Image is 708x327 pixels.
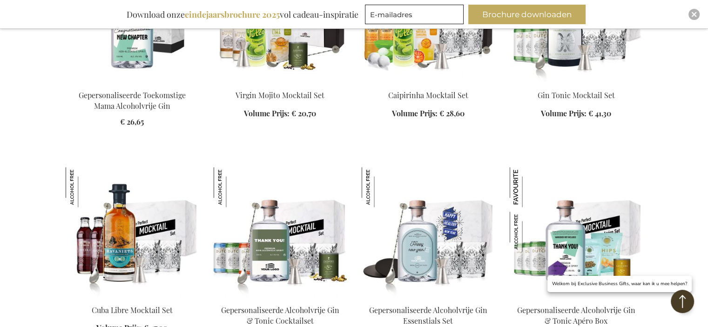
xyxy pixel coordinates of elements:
b: eindejaarsbrochure 2025 [185,9,280,20]
a: Gepersonaliseerde Alcoholvrije Gin & Tonic Cocktailset [221,305,339,326]
a: Caipirinha Mocktail Set Caipirinha Mocktail Set [362,79,495,87]
span: € 20,70 [291,108,316,118]
span: € 28,60 [439,108,465,118]
img: Cuba Libre Mocktail Set [66,167,199,297]
a: Gepersonaliseerde Alcoholvrije Gin & Tonic Apéro Box [517,305,635,326]
a: Personalised Mom To Be Non-Alcoholic Gin Gepersonaliseerde Toekomstige Mama Alcoholvrije Gin [66,79,199,87]
img: Personalised Non-Alcholic Gin & Tonic Apéro Box [510,167,643,297]
img: Personalised Non-Alcholic Gin Essenstials Set [362,167,495,297]
a: Gepersonaliseerde Toekomstige Mama Alcoholvrije Gin [79,90,186,111]
a: Personalised Non-Alcholic Gin & Tonic Apéro Box Gepersonaliseerde Alcoholvrije Gin & Tonic Apéro ... [510,294,643,302]
div: Close [688,9,700,20]
a: Virgin Mojito Mocktail Set Virgin Mojito Mocktail Set [214,79,347,87]
a: Gin Tonic Mocktail Set [538,90,615,100]
img: Gepersonaliseerde Alcoholvrije Gin Essenstials Set [362,167,402,207]
span: € 26,65 [120,117,144,127]
img: Close [691,12,697,17]
span: Volume Prijs: [541,108,587,118]
a: Cuba Libre Mocktail Set Cuba Libre Mocktail Set [66,294,199,302]
span: Volume Prijs: [244,108,290,118]
a: Volume Prijs: € 41,30 [541,108,611,119]
img: Gepersonaliseerde Alcoholvrije Gin & Tonic Cocktailset [214,167,254,207]
div: Download onze vol cadeau-inspiratie [122,5,363,24]
a: Virgin Mojito Mocktail Set [236,90,324,100]
span: € 41,30 [588,108,611,118]
span: Volume Prijs: [392,108,438,118]
a: Personalised Non-Alcholic Gin Essenstials Set Gepersonaliseerde Alcoholvrije Gin Essenstials Set [362,294,495,302]
a: Volume Prijs: € 20,70 [244,108,316,119]
a: Volume Prijs: € 28,60 [392,108,465,119]
a: Gin Tonic Mocktail Set Gin Tonic Mocktail Set [510,79,643,87]
a: Gepersonaliseerde Alcoholvrije Gin Essenstials Set [369,305,487,326]
a: Cuba Libre Mocktail Set [92,305,173,315]
a: Caipirinha Mocktail Set [388,90,468,100]
a: Personalised Non-Alcoholic Gin Gepersonaliseerde Alcoholvrije Gin & Tonic Cocktailset [214,294,347,302]
input: E-mailadres [365,5,464,24]
button: Brochure downloaden [468,5,586,24]
img: Gepersonaliseerde Alcoholvrije Gin & Tonic Apéro Box [510,212,550,252]
img: Gepersonaliseerde Alcoholvrije Gin & Tonic Apéro Box [510,167,550,207]
img: Cuba Libre Mocktail Set [66,167,106,207]
img: Personalised Non-Alcoholic Gin [214,167,347,297]
form: marketing offers and promotions [365,5,466,27]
